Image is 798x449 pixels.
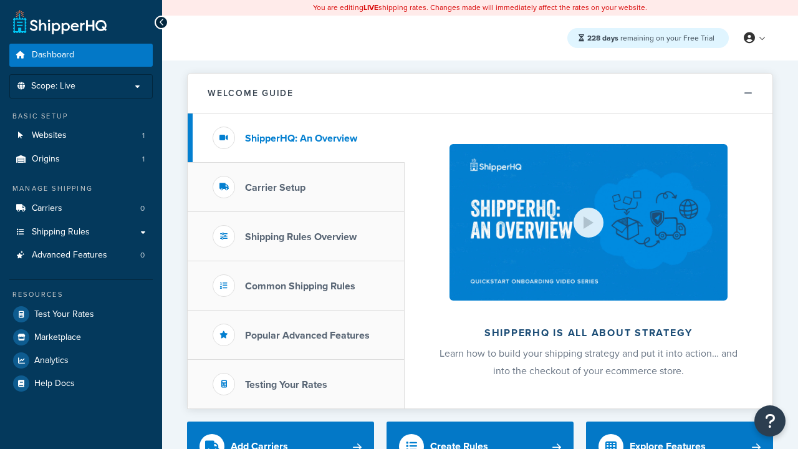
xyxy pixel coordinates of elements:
[9,303,153,326] a: Test Your Rates
[9,111,153,122] div: Basic Setup
[9,148,153,171] li: Origins
[9,372,153,395] a: Help Docs
[245,231,357,243] h3: Shipping Rules Overview
[34,355,69,366] span: Analytics
[32,130,67,141] span: Websites
[9,197,153,220] a: Carriers0
[32,203,62,214] span: Carriers
[31,81,75,92] span: Scope: Live
[754,405,786,437] button: Open Resource Center
[9,244,153,267] a: Advanced Features0
[245,182,305,193] h3: Carrier Setup
[9,289,153,300] div: Resources
[438,327,739,339] h2: ShipperHQ is all about strategy
[245,379,327,390] h3: Testing Your Rates
[34,309,94,320] span: Test Your Rates
[140,203,145,214] span: 0
[9,124,153,147] li: Websites
[9,349,153,372] a: Analytics
[245,133,357,144] h3: ShipperHQ: An Overview
[9,244,153,267] li: Advanced Features
[9,183,153,194] div: Manage Shipping
[32,250,107,261] span: Advanced Features
[245,330,370,341] h3: Popular Advanced Features
[587,32,618,44] strong: 228 days
[142,130,145,141] span: 1
[440,346,738,378] span: Learn how to build your shipping strategy and put it into action… and into the checkout of your e...
[188,74,772,113] button: Welcome Guide
[9,44,153,67] a: Dashboard
[9,221,153,244] a: Shipping Rules
[140,250,145,261] span: 0
[245,281,355,292] h3: Common Shipping Rules
[9,124,153,147] a: Websites1
[142,154,145,165] span: 1
[587,32,714,44] span: remaining on your Free Trial
[9,148,153,171] a: Origins1
[9,326,153,349] a: Marketplace
[34,332,81,343] span: Marketplace
[363,2,378,13] b: LIVE
[32,50,74,60] span: Dashboard
[208,89,294,98] h2: Welcome Guide
[32,154,60,165] span: Origins
[32,227,90,238] span: Shipping Rules
[449,144,728,301] img: ShipperHQ is all about strategy
[9,197,153,220] li: Carriers
[34,379,75,389] span: Help Docs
